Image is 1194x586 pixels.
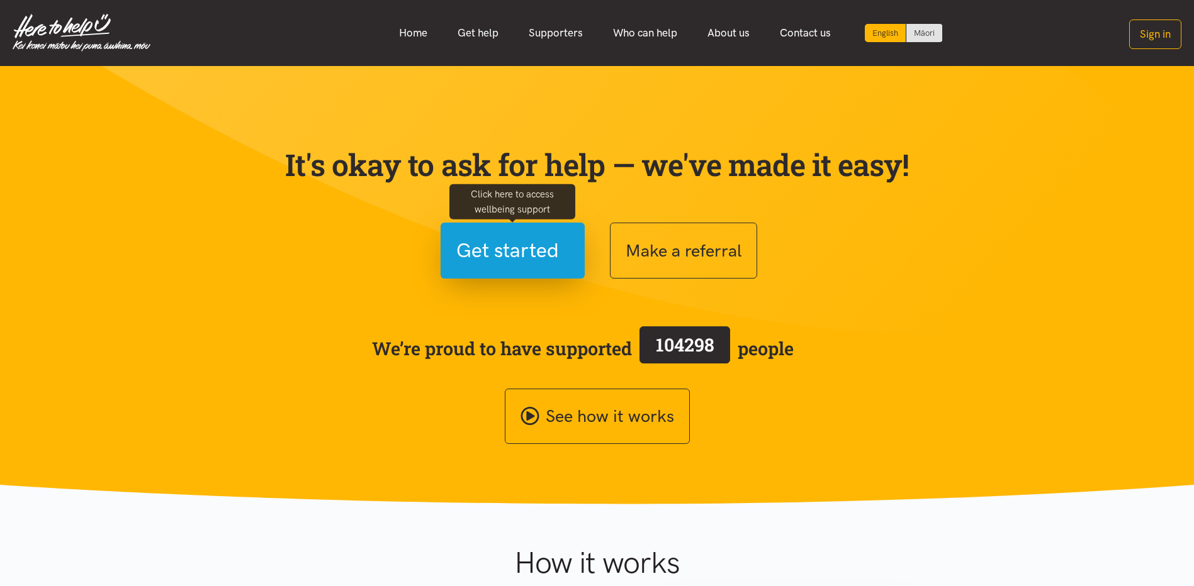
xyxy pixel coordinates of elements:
[441,223,585,279] button: Get started
[865,24,906,42] div: Current language
[13,14,150,52] img: Home
[1129,19,1181,49] button: Sign in
[384,19,442,47] a: Home
[610,223,757,279] button: Make a referral
[632,324,738,373] a: 104298
[906,24,942,42] a: Switch to Te Reo Māori
[656,333,714,357] span: 104298
[449,184,575,219] div: Click here to access wellbeing support
[598,19,692,47] a: Who can help
[692,19,765,47] a: About us
[514,19,598,47] a: Supporters
[283,146,912,183] p: It's okay to ask for help — we've made it easy!
[372,324,794,373] span: We’re proud to have supported people
[505,389,690,445] a: See how it works
[765,19,846,47] a: Contact us
[456,235,559,267] span: Get started
[442,19,514,47] a: Get help
[865,24,943,42] div: Language toggle
[391,545,803,581] h1: How it works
